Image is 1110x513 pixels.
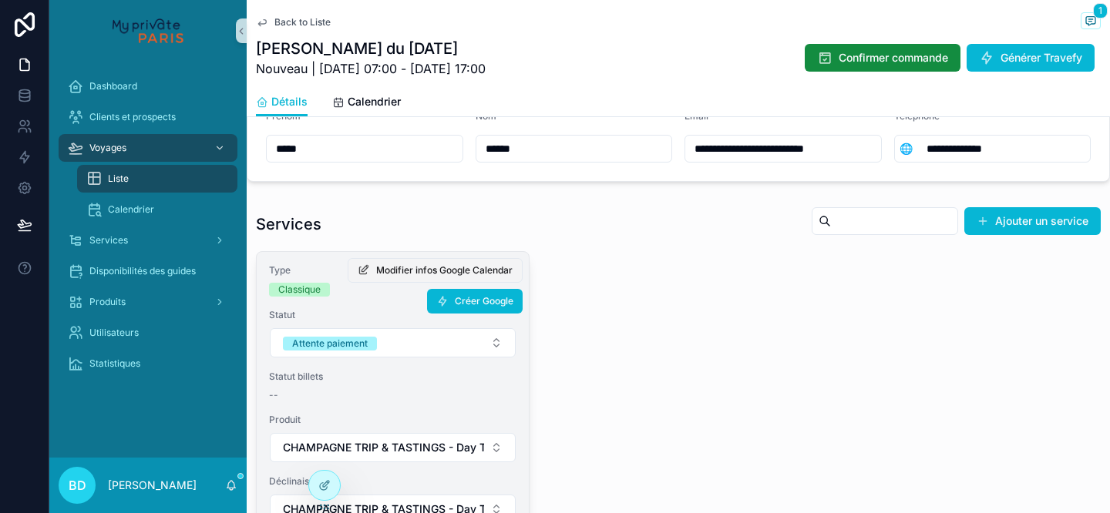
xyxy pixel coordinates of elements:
span: Disponibilités des guides [89,265,196,277]
span: Produits [89,296,126,308]
span: Modifier infos Google Calendar [376,264,513,277]
button: Confirmer commande [805,44,960,72]
a: Détails [256,88,308,117]
span: Confirmer commande [839,50,948,65]
span: Générer Travefy [1001,50,1082,65]
button: Générer Travefy [967,44,1095,72]
span: 🌐 [900,141,913,156]
span: Back to Liste [274,16,331,28]
a: Calendrier [77,196,237,223]
span: Déclinaison [269,475,516,488]
span: Calendrier [348,94,401,109]
img: App logo [113,18,183,43]
span: 1 [1093,3,1108,18]
p: [PERSON_NAME] [108,478,197,493]
h1: [PERSON_NAME] du [DATE] [256,38,486,59]
span: Statistiques [89,357,140,370]
button: 1 [1081,12,1101,32]
span: Voyages [89,142,126,154]
a: Dashboard [59,72,237,100]
span: Statut [269,309,516,321]
span: Détails [271,94,308,109]
button: Select Button [270,328,516,357]
span: Nouveau | [DATE] 07:00 - [DATE] 17:00 [256,59,486,78]
a: Statistiques [59,350,237,377]
span: CHAMPAGNE TRIP & TASTINGS - Day Trip [283,440,484,455]
span: Calendrier [108,203,154,216]
button: Select Button [895,135,917,163]
button: Select Button [270,433,516,462]
span: Statut billets [269,370,516,383]
a: Calendrier [332,88,401,119]
a: Disponibilités des guides [59,257,237,285]
span: -- [269,389,278,401]
a: Voyages [59,134,237,162]
a: Clients et prospects [59,103,237,131]
button: Ajouter un service [964,207,1101,235]
span: Dashboard [89,80,137,92]
a: Services [59,226,237,254]
a: Liste [77,165,237,193]
a: Back to Liste [256,16,331,28]
span: Liste [108,173,129,185]
span: BD [69,476,86,495]
span: Créer Google [455,295,513,307]
a: Produits [59,288,237,316]
div: scrollable content [49,62,247,397]
h1: Services [256,213,321,235]
a: Utilisateurs [59,319,237,347]
button: Modifier infos Google Calendar [348,258,523,283]
button: Créer Google [427,289,523,313]
span: Utilisateurs [89,327,139,339]
span: Produit [269,414,516,426]
span: Services [89,234,128,246]
span: Clients et prospects [89,111,176,123]
div: Attente paiement [292,337,368,350]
